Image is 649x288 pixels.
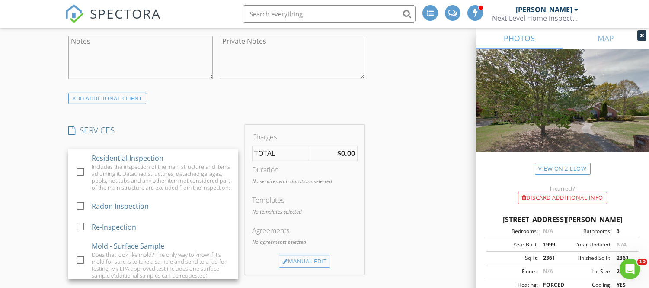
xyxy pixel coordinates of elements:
[611,268,636,275] div: 25700
[252,225,358,236] div: Agreements
[252,195,358,205] div: Templates
[476,49,649,173] img: streetview
[563,268,611,275] div: Lot Size:
[563,28,649,49] a: MAP
[252,208,358,216] p: No templates selected
[252,132,358,142] div: Charges
[252,178,358,185] p: No services with durations selected
[65,4,84,23] img: The Best Home Inspection Software - Spectora
[92,201,149,211] div: Radon Inspection
[516,5,572,14] div: [PERSON_NAME]
[252,165,358,175] div: Duration
[611,227,636,235] div: 3
[92,222,136,232] div: Re-Inspection
[620,259,640,279] iframe: Intercom live chat
[543,268,553,275] span: N/A
[486,214,639,225] div: [STREET_ADDRESS][PERSON_NAME]
[65,12,161,30] a: SPECTORA
[563,227,611,235] div: Bathrooms:
[476,28,563,49] a: PHOTOS
[476,185,649,192] div: Incorrect?
[90,4,161,23] span: SPECTORA
[535,163,591,175] a: View on Zillow
[337,149,355,158] strong: $0.00
[637,259,647,265] span: 10
[518,192,607,204] div: Discard Additional info
[252,146,308,161] td: TOTAL
[489,227,538,235] div: Bedrooms:
[563,241,611,249] div: Year Updated:
[543,227,553,235] span: N/A
[92,153,163,163] div: Residential Inspection
[68,125,238,136] h4: SERVICES
[243,5,416,23] input: Search everything...
[563,254,611,262] div: Finished Sq Ft:
[611,254,636,262] div: 2361
[279,256,330,268] div: Manual Edit
[538,254,563,262] div: 2361
[492,14,579,23] div: Next Level Home Inspection, LLC
[68,93,146,104] div: ADD ADDITIONAL client
[489,241,538,249] div: Year Built:
[538,241,563,249] div: 1999
[489,268,538,275] div: Floors:
[92,241,164,251] div: Mold - Surface Sample
[489,254,538,262] div: Sq Ft:
[92,251,231,279] div: Does that look like mold? The only way to know if it's mold for sure is to take a sample and send...
[252,238,358,246] p: No agreements selected
[617,241,627,248] span: N/A
[92,163,231,191] div: Includes the inspection of the main structure and items adjoining it. Detached structures, detach...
